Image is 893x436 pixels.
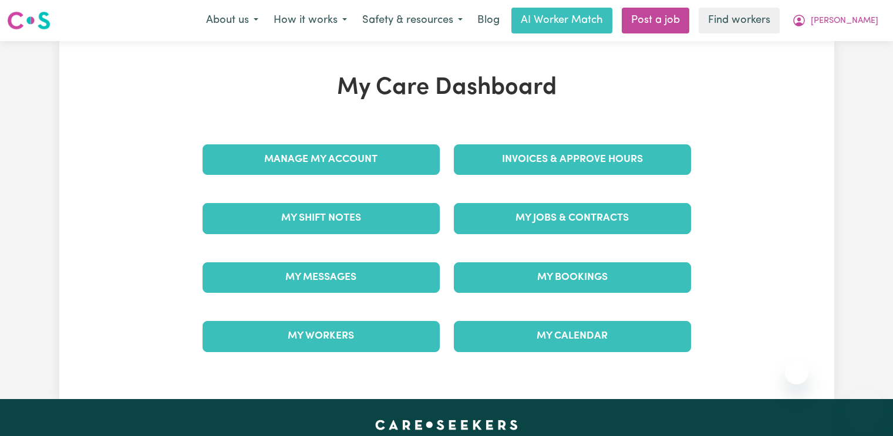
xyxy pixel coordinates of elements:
[203,262,440,293] a: My Messages
[784,8,886,33] button: My Account
[454,144,691,175] a: Invoices & Approve Hours
[454,203,691,234] a: My Jobs & Contracts
[203,203,440,234] a: My Shift Notes
[203,144,440,175] a: Manage My Account
[7,10,50,31] img: Careseekers logo
[811,15,878,28] span: [PERSON_NAME]
[454,321,691,351] a: My Calendar
[7,7,50,34] a: Careseekers logo
[470,8,507,33] a: Blog
[198,8,266,33] button: About us
[266,8,355,33] button: How it works
[375,420,518,430] a: Careseekers home page
[196,74,698,102] h1: My Care Dashboard
[699,8,780,33] a: Find workers
[203,321,440,351] a: My Workers
[846,389,884,427] iframe: Button to launch messaging window
[454,262,691,293] a: My Bookings
[622,8,689,33] a: Post a job
[511,8,612,33] a: AI Worker Match
[355,8,470,33] button: Safety & resources
[785,361,808,384] iframe: Close message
